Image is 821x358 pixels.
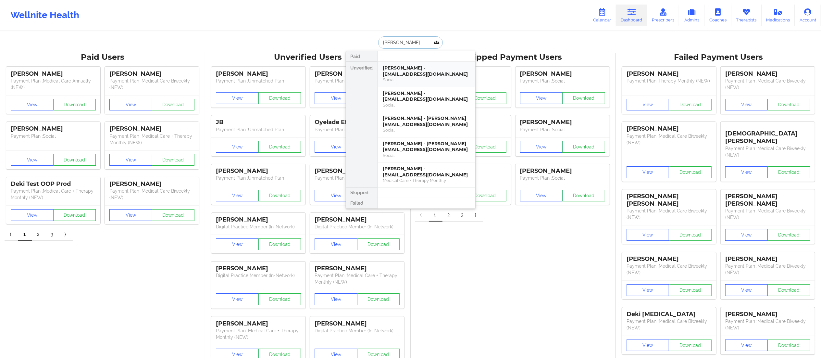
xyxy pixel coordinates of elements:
[464,141,506,153] button: Download
[346,188,378,198] div: Skipped
[53,99,96,110] button: Download
[315,141,357,153] button: View
[258,190,301,201] button: Download
[383,141,470,153] div: [PERSON_NAME] - [PERSON_NAME][EMAIL_ADDRESS][DOMAIN_NAME]
[11,78,96,91] p: Payment Plan : Medical Care Annually (NEW)
[562,92,605,104] button: Download
[315,92,357,104] button: View
[725,78,810,91] p: Payment Plan : Medical Care Biweekly (NEW)
[315,238,357,250] button: View
[315,190,357,201] button: View
[315,78,400,84] p: Payment Plan : Unmatched Plan
[725,263,810,276] p: Payment Plan : Medical Care Biweekly (NEW)
[442,209,456,222] a: 2
[520,167,605,175] div: [PERSON_NAME]
[383,65,470,77] div: [PERSON_NAME] - [EMAIL_ADDRESS][DOMAIN_NAME]
[725,255,810,263] div: [PERSON_NAME]
[258,293,301,305] button: Download
[216,265,301,272] div: [PERSON_NAME]
[18,228,32,241] a: 1
[216,238,259,250] button: View
[588,5,616,26] a: Calendar
[315,265,400,272] div: [PERSON_NAME]
[620,52,816,62] div: Failed Payment Users
[627,263,712,276] p: Payment Plan : Medical Care Biweekly (NEW)
[5,52,201,62] div: Paid Users
[152,99,195,110] button: Download
[725,70,810,78] div: [PERSON_NAME]
[669,166,712,178] button: Download
[216,167,301,175] div: [PERSON_NAME]
[627,166,669,178] button: View
[216,320,301,327] div: [PERSON_NAME]
[11,125,96,133] div: [PERSON_NAME]
[11,188,96,201] p: Payment Plan : Medical Care + Therapy Monthly (NEW)
[725,193,810,208] div: [PERSON_NAME] [PERSON_NAME]
[357,238,400,250] button: Download
[315,320,400,327] div: [PERSON_NAME]
[383,153,470,158] div: Social
[731,5,762,26] a: Therapists
[315,327,400,334] p: Digital Practice Member (In-Network)
[725,166,768,178] button: View
[258,141,301,153] button: Download
[767,339,810,351] button: Download
[11,133,96,139] p: Payment Plan : Social
[725,99,768,110] button: View
[109,209,152,221] button: View
[346,62,378,188] div: Unverified
[216,175,301,181] p: Payment Plan : Unmatched Plan
[415,52,611,62] div: Skipped Payment Users
[669,99,712,110] button: Download
[415,209,483,222] div: Pagination Navigation
[216,126,301,133] p: Payment Plan : Unmatched Plan
[216,70,301,78] div: [PERSON_NAME]
[725,145,810,158] p: Payment Plan : Medical Care Biweekly (NEW)
[32,228,45,241] a: 2
[383,178,470,183] div: Medical Care + Therapy Monthly
[520,126,605,133] p: Payment Plan : Social
[216,272,301,279] p: Digital Practice Member (In-Network)
[315,272,400,285] p: Payment Plan : Medical Care + Therapy Monthly (NEW)
[315,126,400,133] p: Payment Plan : Unmatched Plan
[627,339,669,351] button: View
[11,70,96,78] div: [PERSON_NAME]
[795,5,821,26] a: Account
[562,190,605,201] button: Download
[669,229,712,241] button: Download
[456,209,470,222] a: 3
[5,228,18,241] a: Previous item
[470,209,483,222] a: Next item
[383,166,470,178] div: [PERSON_NAME] - [EMAIL_ADDRESS][DOMAIN_NAME]
[464,92,506,104] button: Download
[315,70,400,78] div: [PERSON_NAME]
[152,209,195,221] button: Download
[383,90,470,102] div: [PERSON_NAME] - [EMAIL_ADDRESS][DOMAIN_NAME]
[59,228,73,241] a: Next item
[383,127,470,133] div: Social
[520,92,563,104] button: View
[520,141,563,153] button: View
[627,318,712,331] p: Payment Plan : Medical Care Biweekly (NEW)
[11,154,54,166] button: View
[109,133,194,146] p: Payment Plan : Medical Care + Therapy Monthly (NEW)
[627,78,712,84] p: Payment Plan : Therapy Monthly (NEW)
[647,5,679,26] a: Prescribers
[767,166,810,178] button: Download
[562,141,605,153] button: Download
[520,175,605,181] p: Payment Plan : Social
[520,119,605,126] div: [PERSON_NAME]
[315,167,400,175] div: [PERSON_NAME]
[383,102,470,108] div: Social
[725,125,810,145] div: [DEMOGRAPHIC_DATA][PERSON_NAME]
[109,78,194,91] p: Payment Plan : Medical Care Biweekly (NEW)
[627,125,712,133] div: [PERSON_NAME]
[216,224,301,230] p: Digital Practice Member (In-Network)
[315,293,357,305] button: View
[679,5,704,26] a: Admins
[346,51,378,62] div: Paid
[216,216,301,224] div: [PERSON_NAME]
[216,141,259,153] button: View
[627,99,669,110] button: View
[315,175,400,181] p: Payment Plan : Unmatched Plan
